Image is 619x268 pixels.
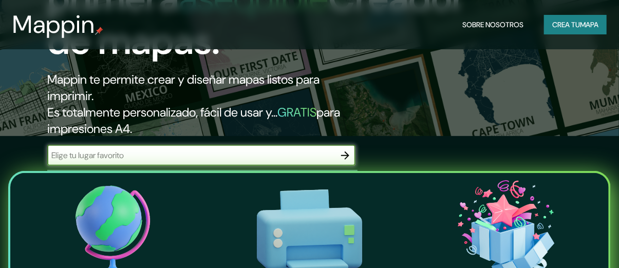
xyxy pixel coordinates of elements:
iframe: Help widget launcher [528,228,608,257]
font: Mappin te permite crear y diseñar mapas listos para imprimir. [47,71,320,104]
font: para impresiones A4. [47,104,340,137]
input: Elige tu lugar favorito [47,149,335,161]
button: Crea tumapa [544,15,607,34]
font: Mappin [12,8,95,41]
font: Sobre nosotros [462,20,523,29]
font: Crea tu [552,20,580,29]
font: mapa [580,20,598,29]
button: Sobre nosotros [458,15,528,34]
font: Es totalmente personalizado, fácil de usar y... [47,104,277,120]
font: GRATIS [277,104,316,120]
img: pin de mapeo [95,27,103,35]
